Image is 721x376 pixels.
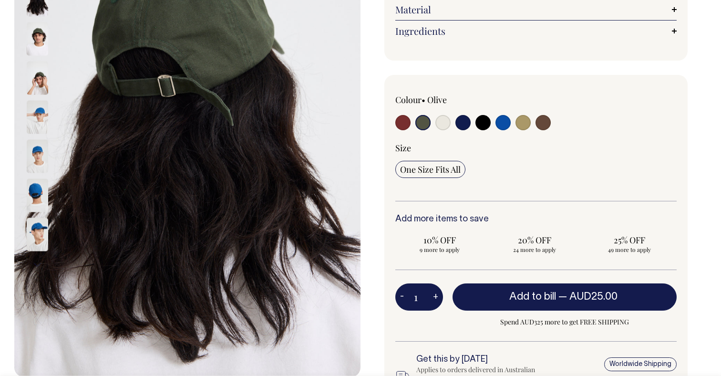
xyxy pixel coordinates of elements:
img: worker-blue [27,100,48,134]
button: - [395,288,409,307]
span: 25% OFF [589,234,669,246]
span: One Size Fits All [400,164,461,175]
button: Add to bill —AUD25.00 [453,283,677,310]
div: Size [395,142,677,154]
img: worker-blue [27,178,48,212]
span: Spend AUD325 more to get FREE SHIPPING [453,316,677,328]
span: • [422,94,425,105]
span: 20% OFF [495,234,575,246]
button: + [428,288,443,307]
img: olive [27,22,48,55]
img: olive [27,61,48,94]
img: worker-blue [27,218,48,251]
a: Ingredients [395,25,677,37]
label: Olive [427,94,447,105]
input: 10% OFF 9 more to apply [395,231,484,256]
span: 10% OFF [400,234,480,246]
input: 20% OFF 24 more to apply [490,231,579,256]
a: Material [395,4,677,15]
span: — [558,292,620,302]
span: Add to bill [509,292,556,302]
span: AUD25.00 [569,292,618,302]
span: 24 more to apply [495,246,575,253]
img: worker-blue [27,139,48,173]
button: Next [30,254,44,275]
span: 49 more to apply [589,246,669,253]
h6: Add more items to save [395,215,677,224]
div: Colour [395,94,508,105]
h6: Get this by [DATE] [416,355,549,365]
input: One Size Fits All [395,161,465,178]
input: 25% OFF 49 more to apply [585,231,674,256]
span: 9 more to apply [400,246,480,253]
